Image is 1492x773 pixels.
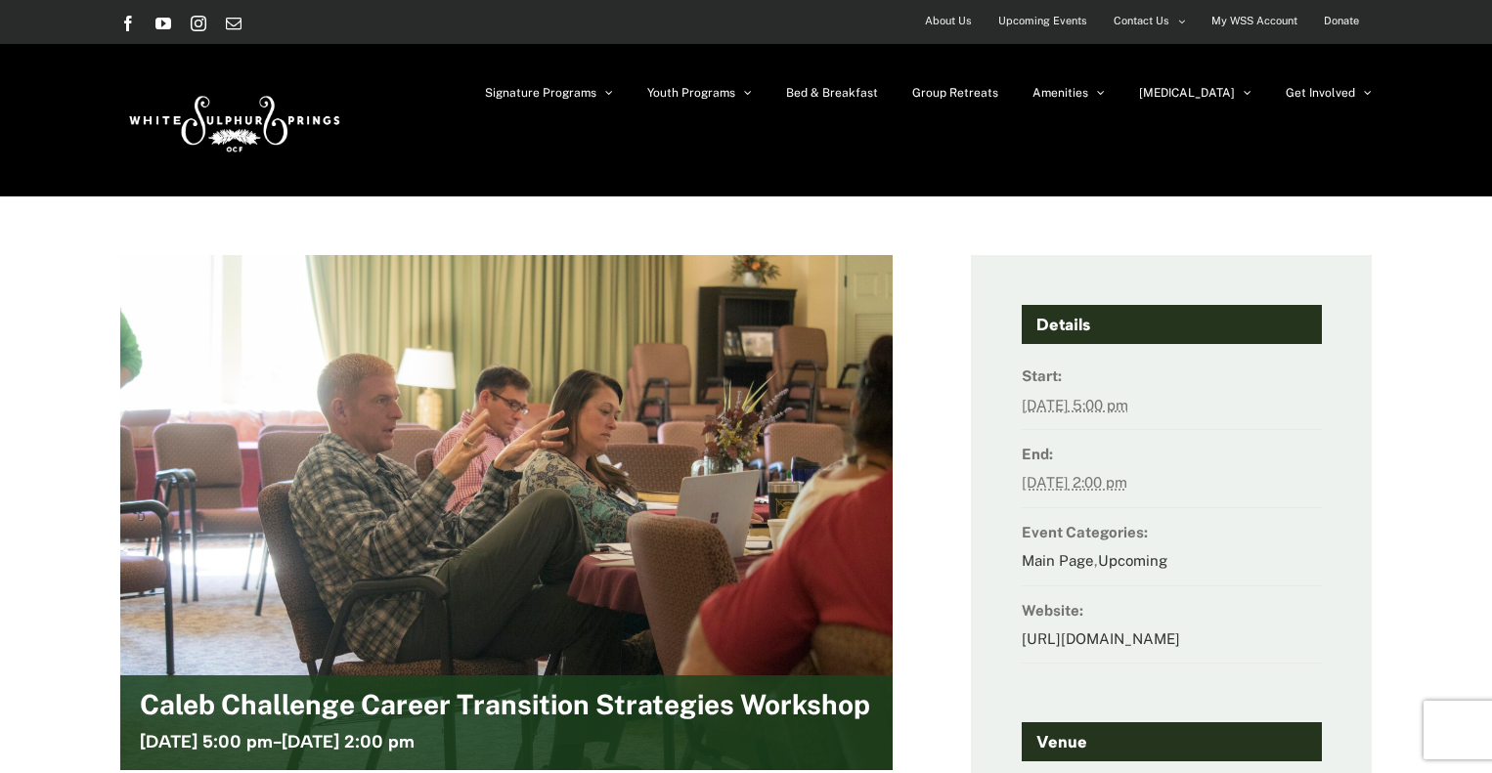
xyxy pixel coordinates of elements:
[925,7,972,35] span: About Us
[912,44,998,142] a: Group Retreats
[191,16,206,31] a: Instagram
[786,44,878,142] a: Bed & Breakfast
[120,74,345,166] img: White Sulphur Springs Logo
[485,44,1372,142] nav: Main Menu
[1022,474,1127,491] abbr: 2025-09-14
[1022,397,1128,413] abbr: 2025-09-12
[1022,362,1322,390] dt: Start:
[1324,7,1359,35] span: Donate
[647,87,735,99] span: Youth Programs
[647,44,752,142] a: Youth Programs
[226,16,241,31] a: Email
[1032,44,1105,142] a: Amenities
[1022,518,1322,546] dt: Event Categories:
[1022,630,1180,647] a: [URL][DOMAIN_NAME]
[1022,552,1094,569] a: Main Page
[140,690,870,729] h2: Caleb Challenge Career Transition Strategies Workshop
[485,44,613,142] a: Signature Programs
[1139,87,1235,99] span: [MEDICAL_DATA]
[1022,440,1322,468] dt: End:
[786,87,878,99] span: Bed & Breakfast
[1022,305,1322,344] h4: Details
[1139,44,1251,142] a: [MEDICAL_DATA]
[1211,7,1297,35] span: My WSS Account
[1098,552,1167,569] a: Upcoming
[1114,7,1169,35] span: Contact Us
[998,7,1087,35] span: Upcoming Events
[140,729,415,755] h3: -
[1022,722,1322,761] h4: Venue
[485,87,596,99] span: Signature Programs
[155,16,171,31] a: YouTube
[120,16,136,31] a: Facebook
[282,731,415,752] span: [DATE] 2:00 pm
[1022,546,1322,585] dd: ,
[1286,44,1372,142] a: Get Involved
[912,87,998,99] span: Group Retreats
[1286,87,1355,99] span: Get Involved
[1032,87,1088,99] span: Amenities
[140,731,273,752] span: [DATE] 5:00 pm
[1022,596,1322,624] dt: Website:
